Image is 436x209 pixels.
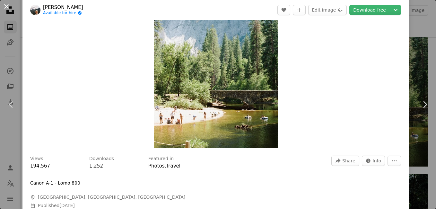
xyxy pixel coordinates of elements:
[388,156,401,166] button: More Actions
[30,5,40,15] img: Go to Spencer Plouzek's profile
[89,156,114,162] h3: Downloads
[148,156,174,162] h3: Featured in
[30,163,50,169] span: 194,567
[38,194,185,201] span: [GEOGRAPHIC_DATA], [GEOGRAPHIC_DATA], [GEOGRAPHIC_DATA]
[43,4,83,11] a: [PERSON_NAME]
[373,156,381,166] span: Info
[331,156,359,166] button: Share this image
[38,203,75,208] span: Published
[349,5,390,15] a: Download free
[43,11,83,16] a: Available for hire
[30,180,80,186] p: Canon A-1 - Lomo 800
[308,5,347,15] button: Edit image
[59,203,74,208] time: August 19, 2025 at 8:07:59 AM GMT+6
[342,156,355,166] span: Share
[390,5,401,15] button: Choose download size
[165,163,166,169] span: ,
[293,5,306,15] button: Add to Collection
[166,163,180,169] a: Travel
[362,156,385,166] button: Stats about this image
[30,156,43,162] h3: Views
[277,5,290,15] button: Like
[89,163,103,169] span: 1,252
[148,163,165,169] a: Photos
[414,74,436,135] a: Next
